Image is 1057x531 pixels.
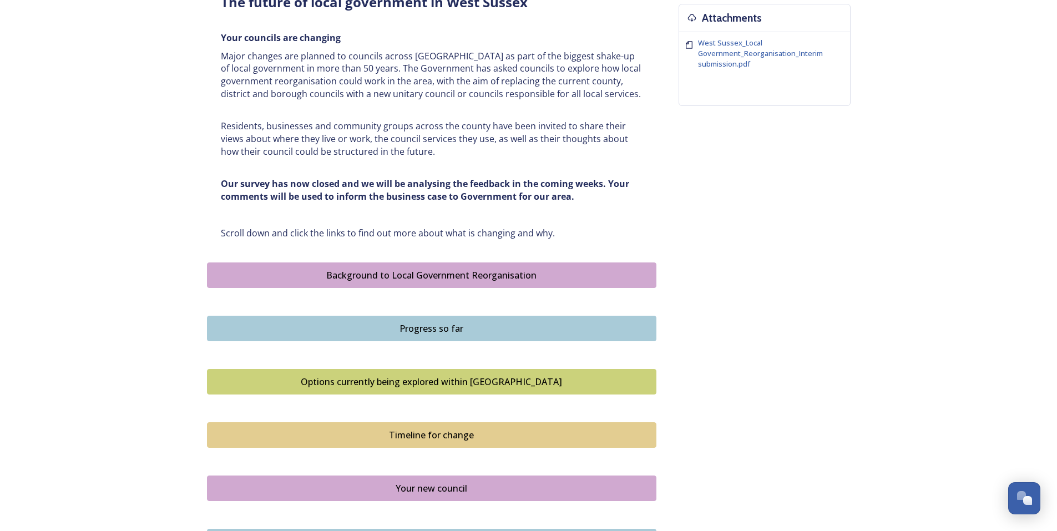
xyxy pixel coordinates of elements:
div: Progress so far [213,322,650,335]
button: Open Chat [1008,482,1040,514]
div: Your new council [213,482,650,495]
button: Options currently being explored within West Sussex [207,369,656,395]
button: Background to Local Government Reorganisation [207,262,656,288]
p: Residents, businesses and community groups across the county have been invited to share their vie... [221,120,643,158]
div: Options currently being explored within [GEOGRAPHIC_DATA] [213,375,650,388]
button: Progress so far [207,316,656,341]
div: Timeline for change [213,428,650,442]
div: Background to Local Government Reorganisation [213,269,650,282]
p: Scroll down and click the links to find out more about what is changing and why. [221,227,643,240]
p: Major changes are planned to councils across [GEOGRAPHIC_DATA] as part of the biggest shake-up of... [221,50,643,100]
button: Your new council [207,476,656,501]
h3: Attachments [702,10,762,26]
strong: Our survey has now closed and we will be analysing the feedback in the coming weeks. Your comment... [221,178,631,203]
span: West Sussex_Local Government_Reorganisation_Interim submission.pdf [698,38,823,69]
strong: Your councils are changing [221,32,341,44]
button: Timeline for change [207,422,656,448]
